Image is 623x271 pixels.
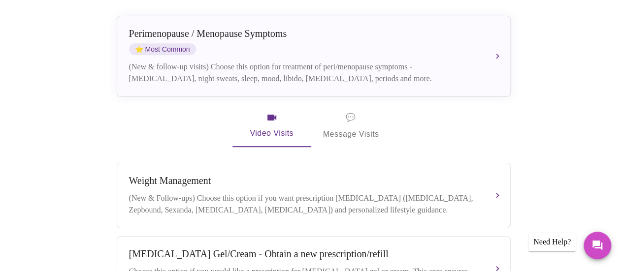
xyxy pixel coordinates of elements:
[528,233,576,251] div: Need Help?
[117,16,511,97] button: Perimenopause / Menopause SymptomsstarMost Common(New & follow-up visits) Choose this option for ...
[129,28,479,39] div: Perimenopause / Menopause Symptoms
[129,43,196,55] span: Most Common
[117,163,511,228] button: Weight Management(New & Follow-ups) Choose this option if you want prescription [MEDICAL_DATA] ([...
[129,192,479,216] div: (New & Follow-ups) Choose this option if you want prescription [MEDICAL_DATA] ([MEDICAL_DATA], Ze...
[584,232,611,259] button: Messages
[346,111,356,124] span: message
[129,61,479,85] div: (New & follow-up visits) Choose this option for treatment of peri/menopause symptoms - [MEDICAL_D...
[129,175,479,186] div: Weight Management
[323,111,379,141] span: Message Visits
[244,112,299,140] span: Video Visits
[135,45,143,53] span: star
[129,248,479,260] div: [MEDICAL_DATA] Gel/Cream - Obtain a new prescription/refill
